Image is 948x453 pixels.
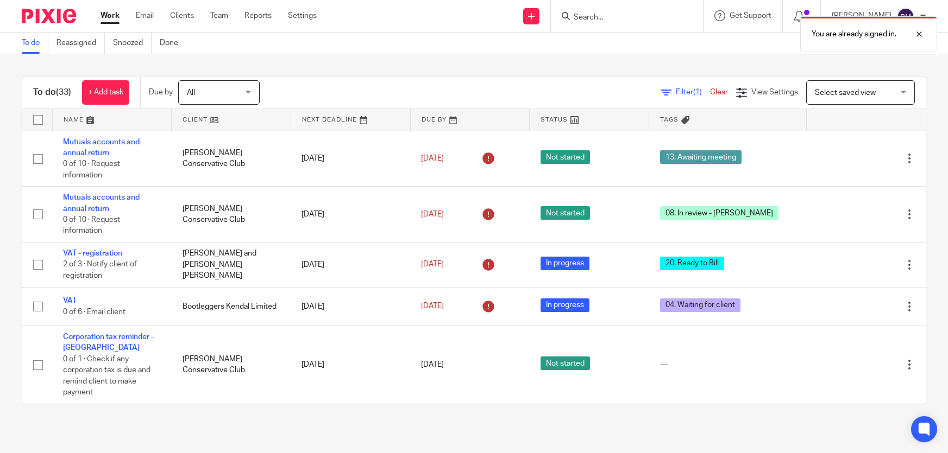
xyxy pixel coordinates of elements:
[676,88,710,96] span: Filter
[63,250,122,257] a: VAT - registration
[710,88,728,96] a: Clear
[136,10,154,21] a: Email
[160,33,186,54] a: Done
[291,243,410,287] td: [DATE]
[660,298,740,312] span: 04. Waiting for client
[660,257,724,270] span: 20. Ready to Bill
[291,287,410,326] td: [DATE]
[541,150,590,164] span: Not started
[541,257,589,270] span: In progress
[22,9,76,23] img: Pixie
[33,87,71,98] h1: To do
[693,88,702,96] span: (1)
[244,10,272,21] a: Reports
[63,308,125,316] span: 0 of 6 · Email client
[210,10,228,21] a: Team
[63,297,77,304] a: VAT
[421,361,444,368] span: [DATE]
[541,206,590,220] span: Not started
[172,287,291,326] td: Bootleggers Kendal Limited
[172,326,291,404] td: [PERSON_NAME] Conservative Club
[291,187,410,243] td: [DATE]
[421,261,444,269] span: [DATE]
[541,356,590,370] span: Not started
[541,298,589,312] span: In progress
[815,89,876,97] span: Select saved view
[421,155,444,162] span: [DATE]
[897,8,914,25] img: svg%3E
[187,89,195,97] span: All
[56,33,105,54] a: Reassigned
[63,160,120,179] span: 0 of 10 · Request information
[812,29,896,40] p: You are already signed in.
[172,131,291,187] td: [PERSON_NAME] Conservative Club
[56,88,71,97] span: (33)
[172,187,291,243] td: [PERSON_NAME] Conservative Club
[421,303,444,310] span: [DATE]
[660,206,779,220] span: 08. In review - [PERSON_NAME]
[82,80,129,105] a: + Add task
[101,10,120,21] a: Work
[63,261,137,280] span: 2 of 3 · Notify client of registration
[291,326,410,404] td: [DATE]
[421,210,444,218] span: [DATE]
[751,88,798,96] span: View Settings
[149,87,173,98] p: Due by
[170,10,194,21] a: Clients
[63,138,140,157] a: Mutuals accounts and annual return
[660,117,679,123] span: Tags
[63,333,154,352] a: Corporation tax reminder - [GEOGRAPHIC_DATA]
[63,194,140,212] a: Mutuals accounts and annual return
[113,33,152,54] a: Snoozed
[660,150,742,164] span: 13. Awaiting meeting
[291,131,410,187] td: [DATE]
[63,355,150,397] span: 0 of 1 · Check if any corporation tax is due and remind client to make payment
[288,10,317,21] a: Settings
[22,33,48,54] a: To do
[172,243,291,287] td: [PERSON_NAME] and [PERSON_NAME] [PERSON_NAME]
[63,216,120,235] span: 0 of 10 · Request information
[660,359,796,370] div: ---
